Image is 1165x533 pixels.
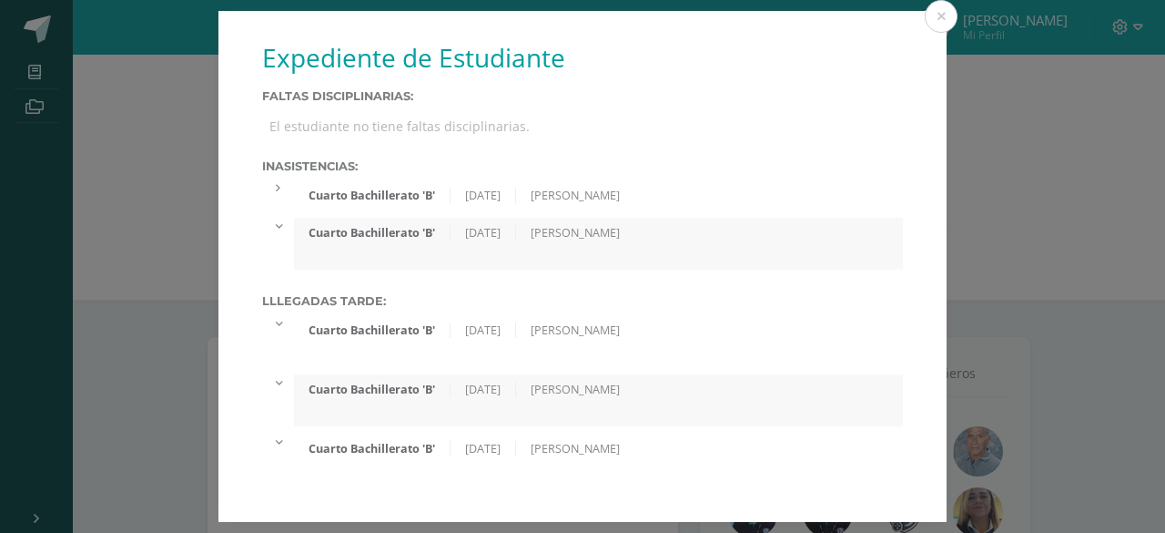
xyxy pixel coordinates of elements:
[262,40,903,75] h1: Expediente de Estudiante
[451,188,516,203] div: [DATE]
[262,159,903,173] label: Inasistencias:
[516,188,634,203] div: [PERSON_NAME]
[516,382,634,397] div: [PERSON_NAME]
[262,89,903,103] label: Faltas Disciplinarias:
[516,225,634,241] div: [PERSON_NAME]
[294,225,451,241] div: Cuarto Bachillerato 'B'
[294,188,451,203] div: Cuarto Bachillerato 'B'
[294,323,451,338] div: Cuarto Bachillerato 'B'
[451,441,516,456] div: [DATE]
[451,225,516,241] div: [DATE]
[516,441,634,456] div: [PERSON_NAME]
[294,382,451,397] div: Cuarto Bachillerato 'B'
[294,441,451,456] div: Cuarto Bachillerato 'B'
[451,323,516,338] div: [DATE]
[516,323,634,338] div: [PERSON_NAME]
[262,294,903,308] label: Lllegadas tarde:
[262,110,903,142] div: El estudiante no tiene faltas disciplinarias.
[451,382,516,397] div: [DATE]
